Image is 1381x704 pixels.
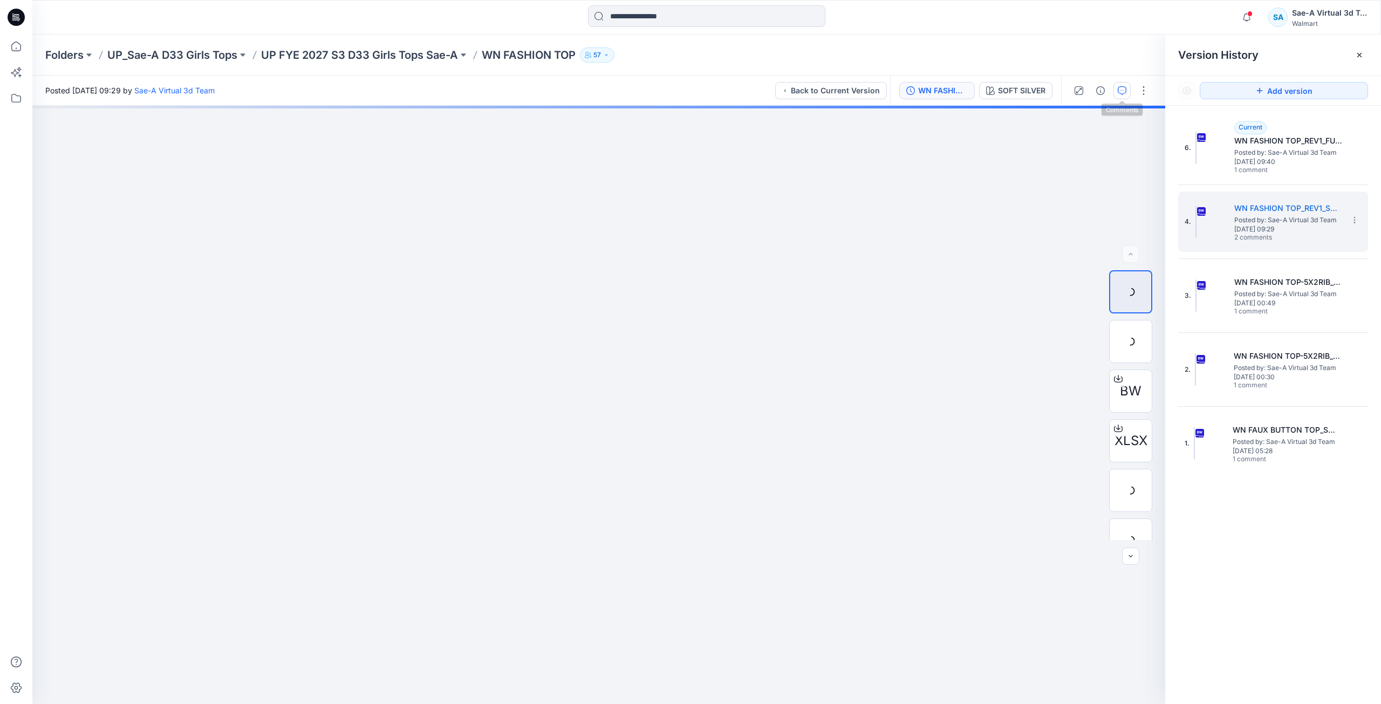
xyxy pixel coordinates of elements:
[1185,365,1191,374] span: 2.
[1234,299,1342,307] span: [DATE] 00:49
[1239,123,1262,131] span: Current
[1234,202,1342,215] h5: WN FASHION TOP_REV1_SOFT SILVER
[1234,276,1342,289] h5: WN FASHION TOP-5X2RIB_FULL COLORWAYS
[1185,291,1191,300] span: 3.
[899,82,975,99] button: WN FASHION TOP_REV1_SOFT SILVER
[1234,158,1342,166] span: [DATE] 09:40
[482,47,576,63] p: WN FASHION TOP
[1178,82,1195,99] button: Show Hidden Versions
[1292,19,1368,28] div: Walmart
[1185,439,1189,448] span: 1.
[1234,381,1309,390] span: 1 comment
[1355,51,1364,59] button: Close
[1234,289,1342,299] span: Posted by: Sae-A Virtual 3d Team
[1234,166,1310,175] span: 1 comment
[1234,134,1342,147] h5: WN FASHION TOP_REV1_FULL COLORWAYS
[979,82,1052,99] button: SOFT SILVER
[1234,373,1342,381] span: [DATE] 00:30
[1195,279,1197,312] img: WN FASHION TOP-5X2RIB_FULL COLORWAYS
[45,85,215,96] span: Posted [DATE] 09:29 by
[1195,132,1197,164] img: WN FASHION TOP_REV1_FULL COLORWAYS
[918,85,968,97] div: WN FASHION TOP_REV1_SOFT SILVER
[45,47,84,63] a: Folders
[1234,147,1342,158] span: Posted by: Sae-A Virtual 3d Team
[1185,143,1191,153] span: 6.
[1233,423,1341,436] h5: WN FAUX BUTTON TOP_SOFT SILVER
[1194,427,1195,460] img: WN FAUX BUTTON TOP_SOFT SILVER
[1185,217,1191,227] span: 4.
[1233,455,1308,464] span: 1 comment
[1292,6,1368,19] div: Sae-A Virtual 3d Team
[998,85,1045,97] div: SOFT SILVER
[261,47,458,63] a: UP FYE 2027 S3 D33 Girls Tops Sae-A
[1195,206,1197,238] img: WN FASHION TOP_REV1_SOFT SILVER
[1233,436,1341,447] span: Posted by: Sae-A Virtual 3d Team
[1178,49,1259,61] span: Version History
[1234,225,1342,233] span: [DATE] 09:29
[1195,353,1196,386] img: WN FASHION TOP-5X2RIB_SOFT SILVER
[1092,82,1109,99] button: Details
[1233,447,1341,455] span: [DATE] 05:28
[134,86,215,95] a: Sae-A Virtual 3d Team
[1115,431,1147,450] span: XLSX
[1234,350,1342,363] h5: WN FASHION TOP-5X2RIB_SOFT SILVER
[1234,234,1310,242] span: 2 comments
[1234,215,1342,225] span: Posted by: Sae-A Virtual 3d Team
[1234,307,1310,316] span: 1 comment
[1200,82,1368,99] button: Add version
[1268,8,1288,27] div: SA
[775,82,887,99] button: Back to Current Version
[1120,381,1141,401] span: BW
[580,47,614,63] button: 57
[107,47,237,63] a: UP_Sae-A D33 Girls Tops
[593,49,601,61] p: 57
[1234,363,1342,373] span: Posted by: Sae-A Virtual 3d Team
